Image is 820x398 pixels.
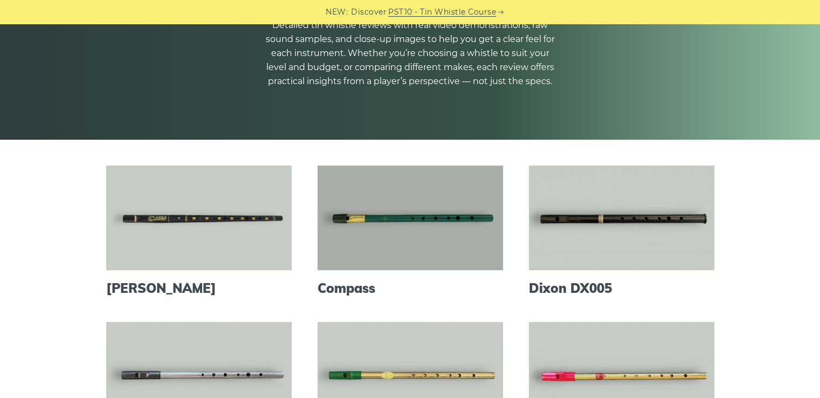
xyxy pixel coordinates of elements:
[265,18,556,88] p: Detailed tin whistle reviews with real video demonstrations, raw sound samples, and close-up imag...
[326,6,348,18] span: NEW:
[388,6,496,18] a: PST10 - Tin Whistle Course
[318,280,503,296] a: Compass
[106,280,292,296] a: [PERSON_NAME]
[351,6,387,18] span: Discover
[529,280,714,296] a: Dixon DX005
